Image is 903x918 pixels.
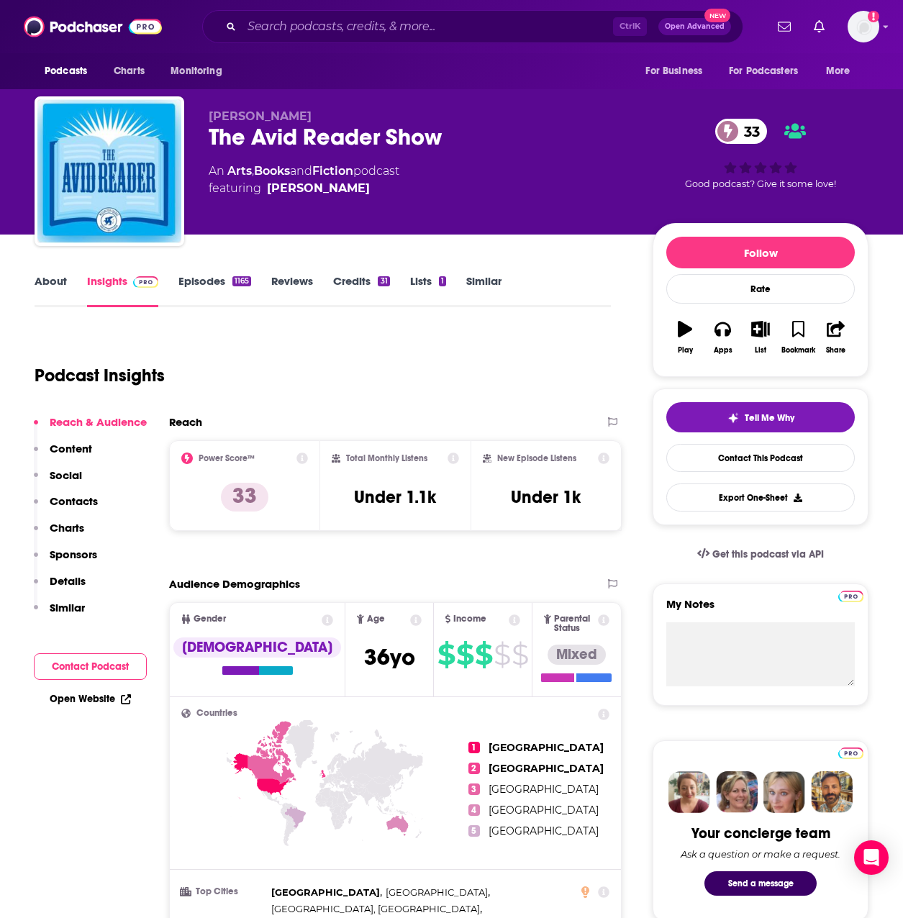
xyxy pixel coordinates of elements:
img: Sydney Profile [668,771,710,813]
button: Details [34,574,86,601]
p: Charts [50,521,84,535]
button: Share [817,312,855,363]
span: [GEOGRAPHIC_DATA] [489,804,599,817]
span: [GEOGRAPHIC_DATA] [489,762,604,775]
span: For Business [645,61,702,81]
a: About [35,274,67,307]
a: Open Website [50,693,131,705]
span: $ [437,643,455,666]
span: [PERSON_NAME] [209,109,312,123]
p: Details [50,574,86,588]
span: , [271,901,482,917]
a: Episodes1165 [178,274,251,307]
div: An podcast [209,163,399,197]
span: Tell Me Why [745,412,794,424]
button: Show profile menu [848,11,879,42]
a: Podchaser - Follow, Share and Rate Podcasts [24,13,162,40]
div: [DEMOGRAPHIC_DATA] [173,637,341,658]
span: Countries [196,709,237,718]
button: open menu [160,58,240,85]
span: $ [475,643,492,666]
span: [GEOGRAPHIC_DATA] [489,824,599,837]
button: Content [34,442,92,468]
h3: Under 1k [511,486,581,508]
span: Open Advanced [665,23,725,30]
button: tell me why sparkleTell Me Why [666,402,855,432]
span: New [704,9,730,22]
div: 1165 [232,276,251,286]
span: , [386,884,490,901]
p: Contacts [50,494,98,508]
button: Contacts [34,494,98,521]
p: Similar [50,601,85,614]
div: Bookmark [781,346,815,355]
a: Charts [104,58,153,85]
button: Similar [34,601,85,627]
span: 5 [468,825,480,837]
button: Reach & Audience [34,415,147,442]
span: 2 [468,763,480,774]
a: Pro website [838,745,863,759]
button: Play [666,312,704,363]
span: $ [512,643,528,666]
p: Content [50,442,92,455]
p: Sponsors [50,547,97,561]
div: 1 [439,276,446,286]
span: , [252,164,254,178]
span: 33 [730,119,767,144]
a: Fiction [312,164,353,178]
button: Bookmark [779,312,817,363]
span: $ [494,643,510,666]
span: Gender [194,614,226,624]
h2: New Episode Listens [497,453,576,463]
button: List [742,312,779,363]
span: and [290,164,312,178]
h3: Under 1.1k [354,486,436,508]
span: Podcasts [45,61,87,81]
img: Podchaser Pro [838,591,863,602]
div: Your concierge team [691,824,830,842]
span: Charts [114,61,145,81]
a: Similar [466,274,502,307]
span: Monitoring [171,61,222,81]
span: , [271,884,382,901]
svg: Add a profile image [868,11,879,22]
button: Sponsors [34,547,97,574]
p: 33 [221,483,268,512]
span: For Podcasters [729,61,798,81]
h2: Total Monthly Listens [346,453,427,463]
p: Reach & Audience [50,415,147,429]
h2: Reach [169,415,202,429]
button: Open AdvancedNew [658,18,731,35]
span: [GEOGRAPHIC_DATA] [271,886,380,898]
img: Jon Profile [811,771,853,813]
div: Search podcasts, credits, & more... [202,10,743,43]
a: Get this podcast via API [686,537,835,572]
a: 33 [715,119,767,144]
span: Parental Status [554,614,595,633]
p: Social [50,468,82,482]
h2: Power Score™ [199,453,255,463]
span: [GEOGRAPHIC_DATA] [489,741,604,754]
div: [PERSON_NAME] [267,180,370,197]
img: tell me why sparkle [727,412,739,424]
h1: Podcast Insights [35,365,165,386]
a: Show notifications dropdown [808,14,830,39]
img: Barbara Profile [716,771,758,813]
button: Apps [704,312,741,363]
span: [GEOGRAPHIC_DATA] [386,886,488,898]
div: Rate [666,274,855,304]
button: Social [34,468,82,495]
a: Show notifications dropdown [772,14,797,39]
div: Ask a question or make a request. [681,848,840,860]
h3: Top Cities [181,887,266,896]
a: Pro website [838,588,863,602]
span: Ctrl K [613,17,647,36]
span: 4 [468,804,480,816]
div: Open Intercom Messenger [854,840,889,875]
span: Good podcast? Give it some love! [685,178,836,189]
label: My Notes [666,597,855,622]
img: Podchaser Pro [838,747,863,759]
a: Contact This Podcast [666,444,855,472]
img: User Profile [848,11,879,42]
